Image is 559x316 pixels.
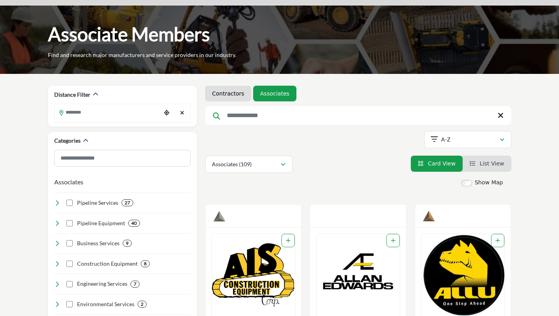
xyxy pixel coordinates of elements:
[480,160,504,167] span: List View
[475,178,503,187] label: Show Map
[125,200,130,206] b: 27
[66,200,73,206] input: Select Pipeline Services checkbox
[495,237,500,244] a: Add To List
[470,160,504,167] a: View List
[123,240,132,247] div: 9 Results For Business Services
[54,150,191,167] input: Search Category
[260,90,289,97] a: Associates
[212,160,252,168] p: Associates (109)
[424,131,511,148] button: A-Z
[134,281,136,287] b: 7
[55,105,161,120] input: Search Location
[131,281,140,288] div: 7 Results For Engineering Services
[463,156,511,172] li: List View
[131,220,137,226] b: 40
[54,177,83,187] button: Associates
[391,237,395,244] a: Add To List
[66,281,73,287] input: Select Engineering Services checkbox
[77,300,134,308] h4: Environmental Services: Services focused on ensuring pipeline projects meet environmental regulat...
[48,22,210,46] h1: Associate Members
[48,51,236,59] p: Find and research major manufacturers and service providers in our industry.
[126,241,129,246] b: 9
[205,156,292,173] button: Associates (109)
[212,90,245,97] a: Contractors
[213,210,225,222] img: Silver Sponsors Badge Icon
[77,280,127,288] h4: Engineering Services: Professional services for designing, planning, and managing pipeline projec...
[66,301,73,307] input: Select Environmental Services checkbox
[286,237,291,244] a: Add To List
[77,239,120,247] h4: Business Services: Professional services that support the operations and management of pipeline i...
[54,137,81,145] h2: Categories
[161,105,173,121] div: Choose your current location
[54,91,90,99] h2: Distance Filter
[441,136,451,143] p: A-Z
[141,301,143,307] b: 2
[418,160,456,167] a: View Card
[428,160,455,167] span: Card View
[121,199,133,206] div: 27 Results For Pipeline Services
[141,260,150,267] div: 8 Results For Construction Equipment
[66,261,73,267] input: Select Construction Equipment checkbox
[423,210,435,222] img: Bronze Sponsors Badge Icon
[411,156,463,172] li: Card View
[77,260,138,268] h4: Construction Equipment: Machinery and tools used for building, excavating, and constructing pipel...
[128,220,140,227] div: 40 Results For Pipeline Equipment
[77,199,118,207] h4: Pipeline Services: Services that support the installation, operation, protection, and maintenance...
[66,240,73,246] input: Select Business Services checkbox
[144,261,147,266] b: 8
[66,220,73,226] input: Select Pipeline Equipment checkbox
[205,106,511,125] input: Search Keyword
[138,301,147,308] div: 2 Results For Environmental Services
[77,219,125,227] h4: Pipeline Equipment: Equipment specifically designed for use in the construction, operation, and m...
[177,105,188,121] div: Clear search location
